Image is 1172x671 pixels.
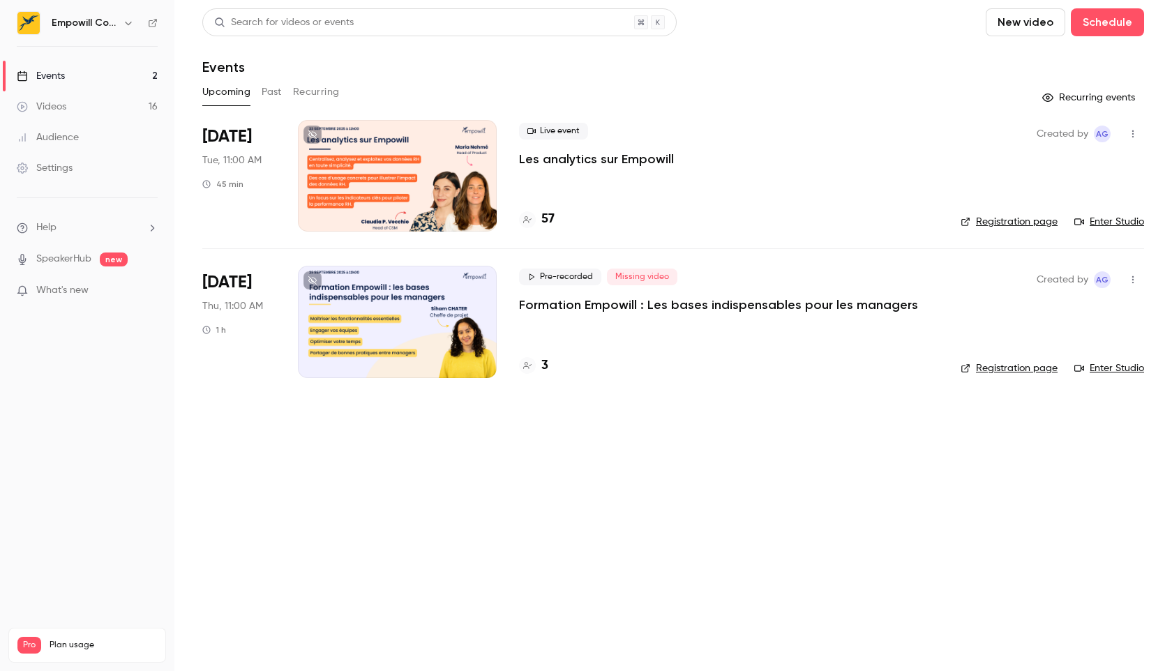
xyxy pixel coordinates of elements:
span: AG [1096,126,1109,142]
div: Audience [17,130,79,144]
div: Sep 23 Tue, 11:00 AM (Europe/Paris) [202,120,276,232]
span: new [100,252,128,266]
h1: Events [202,59,245,75]
a: Les analytics sur Empowill [519,151,674,167]
iframe: Noticeable Trigger [141,285,158,297]
li: help-dropdown-opener [17,220,158,235]
button: Upcoming [202,81,250,103]
span: [DATE] [202,126,252,148]
button: Schedule [1071,8,1144,36]
h4: 57 [541,210,555,229]
div: Settings [17,161,73,175]
span: AG [1096,271,1109,288]
div: Search for videos or events [214,15,354,30]
span: Pre-recorded [519,269,601,285]
h4: 3 [541,356,548,375]
span: Created by [1037,126,1088,142]
span: Missing video [607,269,677,285]
span: Created by [1037,271,1088,288]
button: New video [986,8,1065,36]
h6: Empowill Community [52,16,117,30]
a: Enter Studio [1074,361,1144,375]
span: What's new [36,283,89,298]
span: Plan usage [50,640,157,651]
a: Registration page [961,361,1058,375]
span: Tue, 11:00 AM [202,153,262,167]
span: Thu, 11:00 AM [202,299,263,313]
div: Events [17,69,65,83]
button: Recurring events [1036,86,1144,109]
span: Live event [519,123,588,140]
a: Enter Studio [1074,215,1144,229]
button: Past [262,81,282,103]
span: Pro [17,637,41,654]
button: Recurring [293,81,340,103]
div: Videos [17,100,66,114]
div: Sep 25 Thu, 11:00 AM (Europe/Paris) [202,266,276,377]
img: Empowill Community [17,12,40,34]
a: Registration page [961,215,1058,229]
span: Adèle Gilbert [1094,126,1111,142]
span: Help [36,220,57,235]
div: 45 min [202,179,243,190]
a: Formation Empowill : Les bases indispensables pour les managers [519,296,918,313]
a: 3 [519,356,548,375]
span: [DATE] [202,271,252,294]
div: 1 h [202,324,226,335]
a: 57 [519,210,555,229]
span: Adèle Gilbert [1094,271,1111,288]
a: SpeakerHub [36,252,91,266]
